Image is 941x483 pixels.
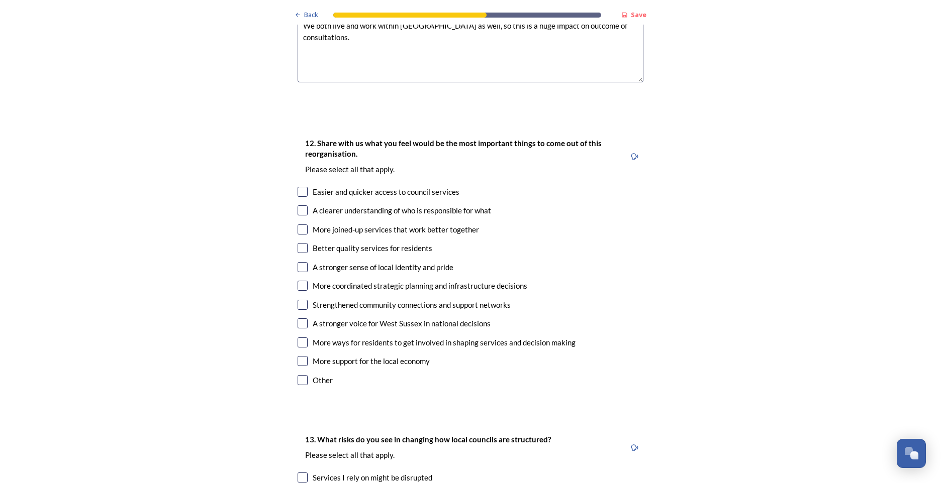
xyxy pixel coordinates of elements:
strong: 12. Share with us what you feel would be the most important things to come out of this reorganisa... [305,139,603,158]
div: A stronger voice for West Sussex in national decisions [313,318,491,329]
div: More joined-up services that work better together [313,224,479,235]
div: Other [313,375,333,386]
strong: 13. What risks do you see in changing how local councils are structured? [305,435,551,444]
strong: Save [631,10,646,19]
div: More ways for residents to get involved in shaping services and decision making [313,337,576,348]
div: A clearer understanding of who is responsible for what [313,205,491,216]
div: Better quality services for residents [313,243,432,254]
div: Easier and quicker access to council services [313,186,459,198]
div: More coordinated strategic planning and infrastructure decisions [313,280,527,292]
button: Open Chat [897,439,926,468]
div: A stronger sense of local identity and pride [313,262,453,273]
div: Strengthened community connections and support networks [313,299,511,311]
div: More support for the local economy [313,355,430,367]
p: Please select all that apply. [305,164,618,175]
p: Please select all that apply. [305,450,551,460]
span: Back [304,10,318,20]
